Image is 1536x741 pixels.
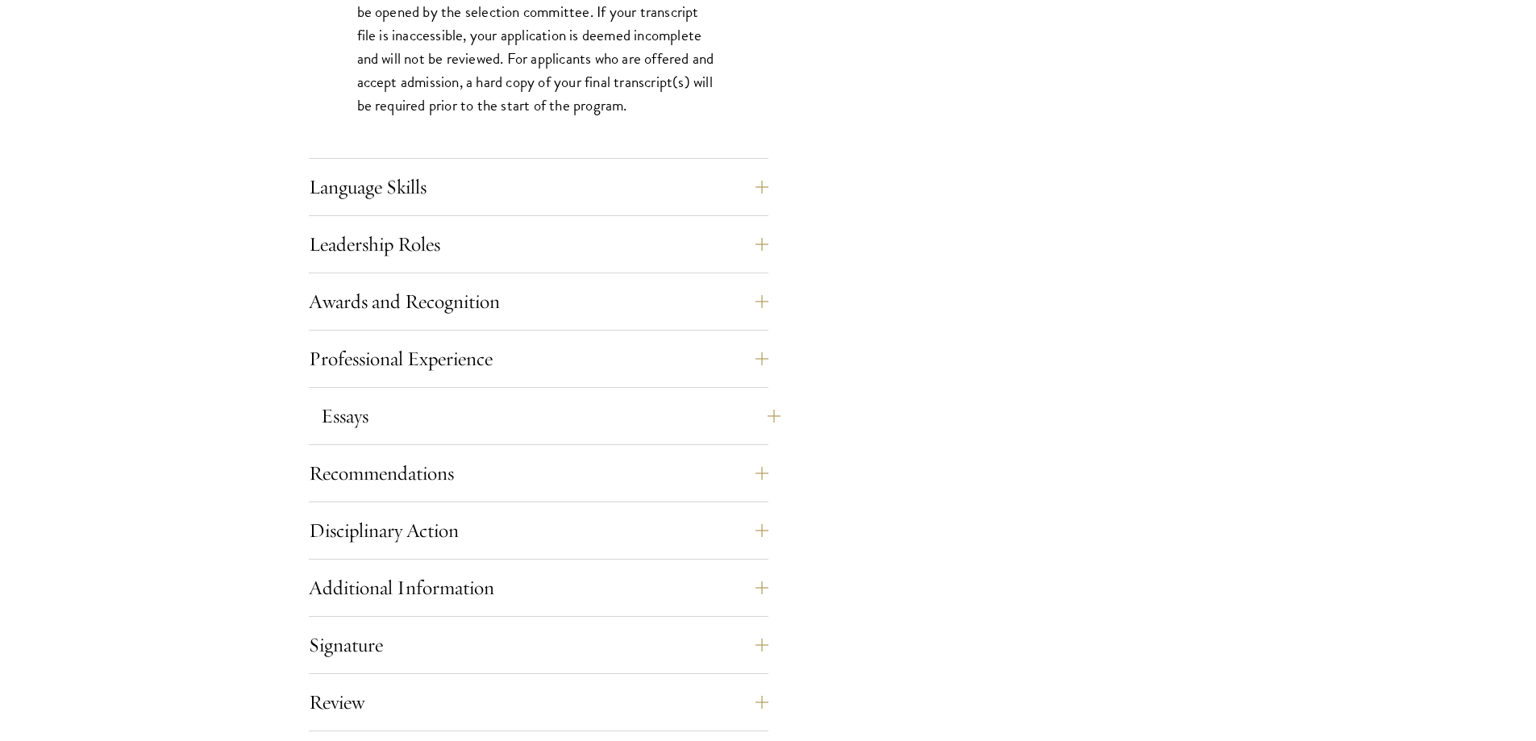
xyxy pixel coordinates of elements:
button: Additional Information [309,568,768,607]
button: Leadership Roles [309,225,768,264]
button: Professional Experience [309,339,768,378]
button: Disciplinary Action [309,511,768,550]
button: Essays [321,397,780,435]
button: Language Skills [309,168,768,206]
button: Review [309,683,768,722]
button: Signature [309,626,768,664]
button: Awards and Recognition [309,282,768,321]
button: Recommendations [309,454,768,493]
